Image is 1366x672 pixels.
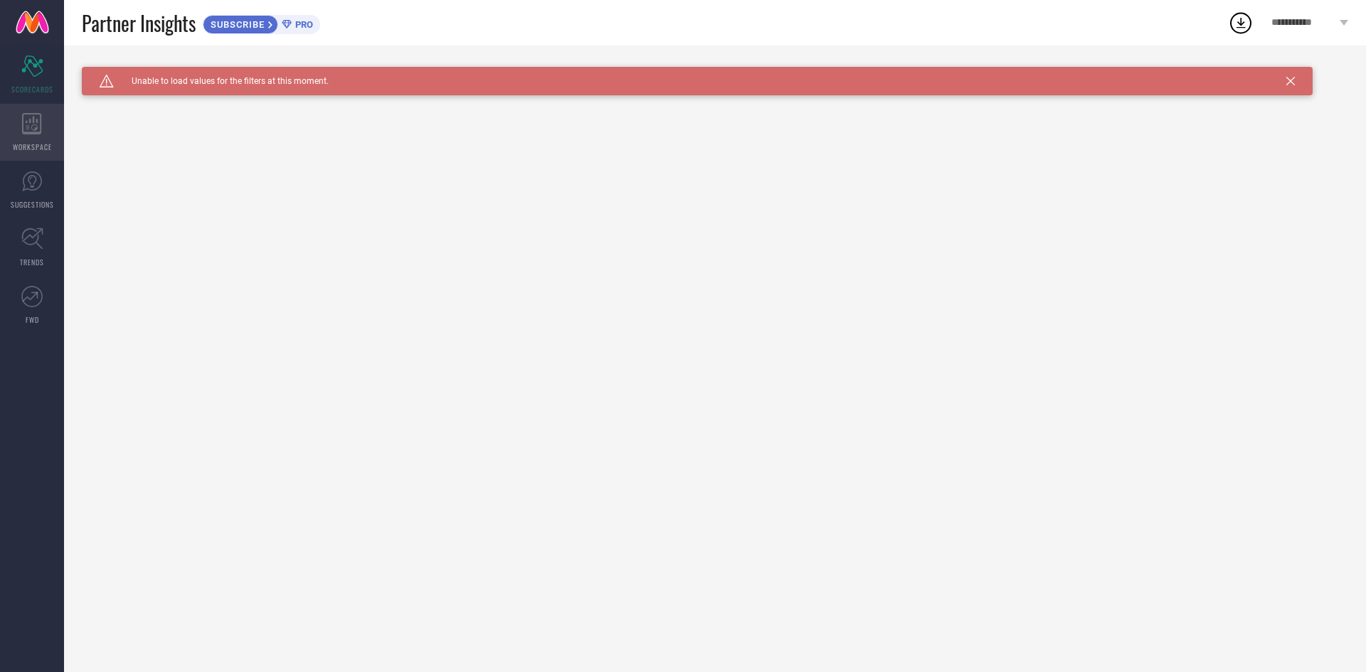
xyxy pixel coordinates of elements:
[26,314,39,325] span: FWD
[13,142,52,152] span: WORKSPACE
[203,11,320,34] a: SUBSCRIBEPRO
[11,84,53,95] span: SCORECARDS
[1228,10,1254,36] div: Open download list
[82,67,1348,78] div: Unable to load filters at this moment. Please try later.
[20,257,44,267] span: TRENDS
[292,19,313,30] span: PRO
[82,9,196,38] span: Partner Insights
[114,76,329,86] span: Unable to load values for the filters at this moment.
[203,19,268,30] span: SUBSCRIBE
[11,199,54,210] span: SUGGESTIONS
